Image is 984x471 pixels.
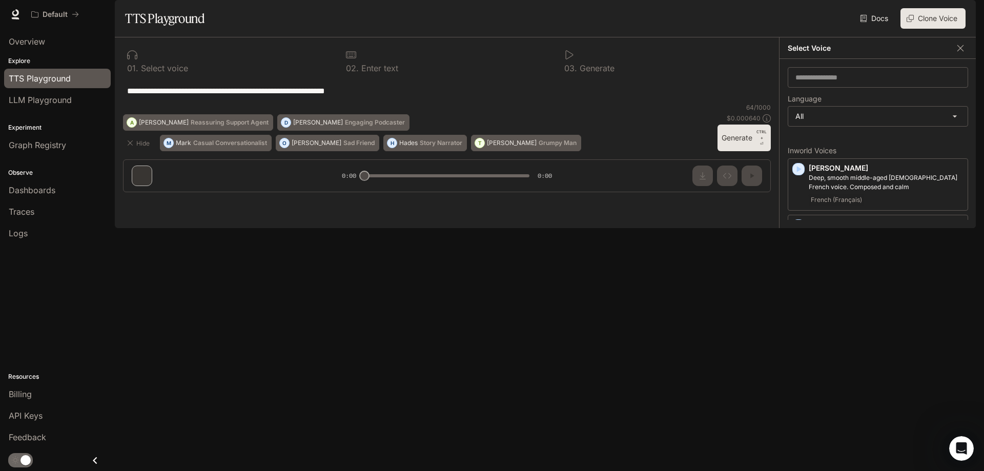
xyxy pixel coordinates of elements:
[487,140,537,146] p: [PERSON_NAME]
[160,135,272,151] button: MMarkCasual Conversationalist
[383,135,467,151] button: HHadesStory Narrator
[471,135,581,151] button: T[PERSON_NAME]Grumpy Man
[788,95,822,103] p: Language
[276,135,379,151] button: O[PERSON_NAME]Sad Friend
[809,194,864,206] span: French (Français)
[127,64,138,72] p: 0 1 .
[191,119,269,126] p: Reassuring Support Agent
[139,119,189,126] p: [PERSON_NAME]
[359,64,398,72] p: Enter text
[346,64,359,72] p: 0 2 .
[343,140,375,146] p: Sad Friend
[193,140,267,146] p: Casual Conversationalist
[176,140,191,146] p: Mark
[900,8,966,29] button: Clone Voice
[127,114,136,131] div: A
[43,10,68,19] p: Default
[293,119,343,126] p: [PERSON_NAME]
[123,135,156,151] button: Hide
[138,64,188,72] p: Select voice
[756,129,767,147] p: ⏎
[475,135,484,151] div: T
[809,219,963,230] p: [PERSON_NAME]
[280,135,289,151] div: O
[809,173,963,192] p: Deep, smooth middle-aged male French voice. Composed and calm
[717,125,771,151] button: GenerateCTRL +⏎
[809,163,963,173] p: [PERSON_NAME]
[727,114,761,122] p: $ 0.000640
[420,140,462,146] p: Story Narrator
[292,140,341,146] p: [PERSON_NAME]
[577,64,614,72] p: Generate
[277,114,409,131] button: D[PERSON_NAME]Engaging Podcaster
[858,8,892,29] a: Docs
[399,140,418,146] p: Hades
[387,135,397,151] div: H
[125,8,204,29] h1: TTS Playground
[123,114,273,131] button: A[PERSON_NAME]Reassuring Support Agent
[788,107,968,126] div: All
[539,140,577,146] p: Grumpy Man
[756,129,767,141] p: CTRL +
[788,147,968,154] p: Inworld Voices
[345,119,405,126] p: Engaging Podcaster
[949,436,974,461] iframe: Intercom live chat
[564,64,577,72] p: 0 3 .
[164,135,173,151] div: M
[746,103,771,112] p: 64 / 1000
[27,4,84,25] button: All workspaces
[281,114,291,131] div: D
